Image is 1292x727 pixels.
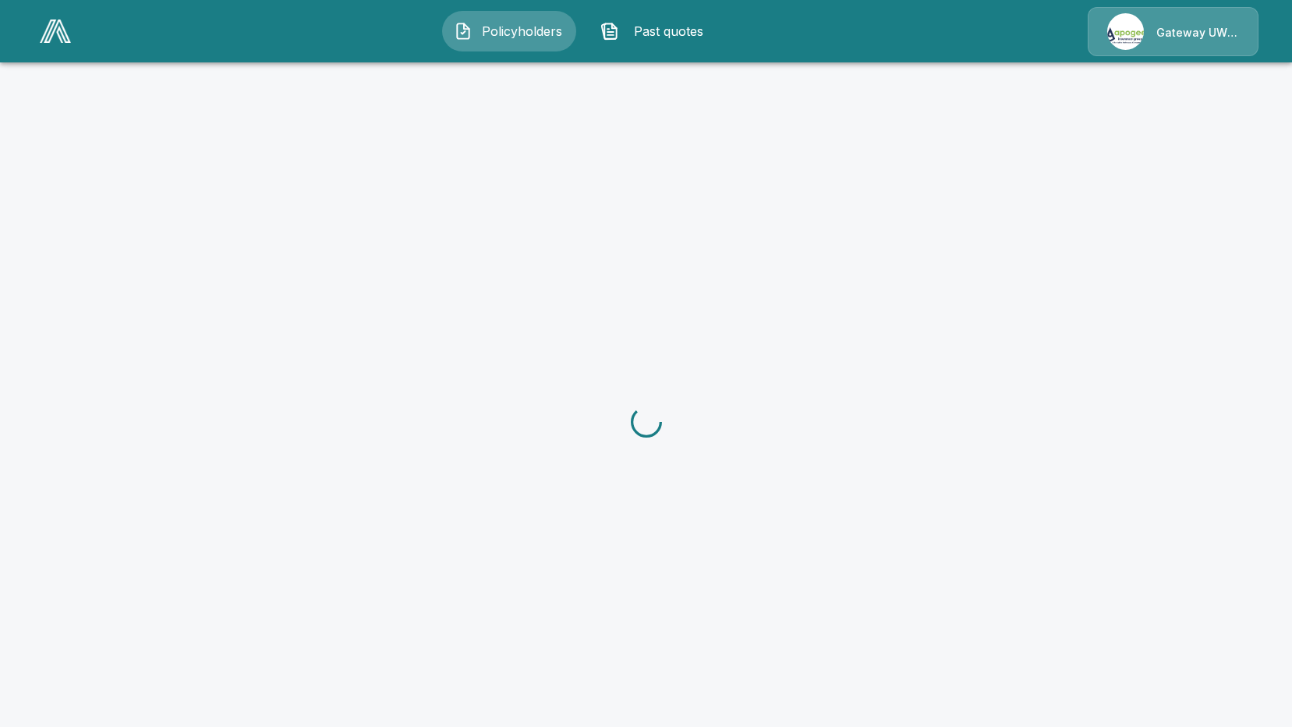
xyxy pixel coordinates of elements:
span: Policyholders [479,22,565,41]
button: Past quotes IconPast quotes [589,11,723,51]
img: AA Logo [40,20,71,43]
img: Policyholders Icon [454,22,473,41]
img: Past quotes Icon [600,22,619,41]
span: Past quotes [625,22,711,41]
button: Policyholders IconPolicyholders [442,11,576,51]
